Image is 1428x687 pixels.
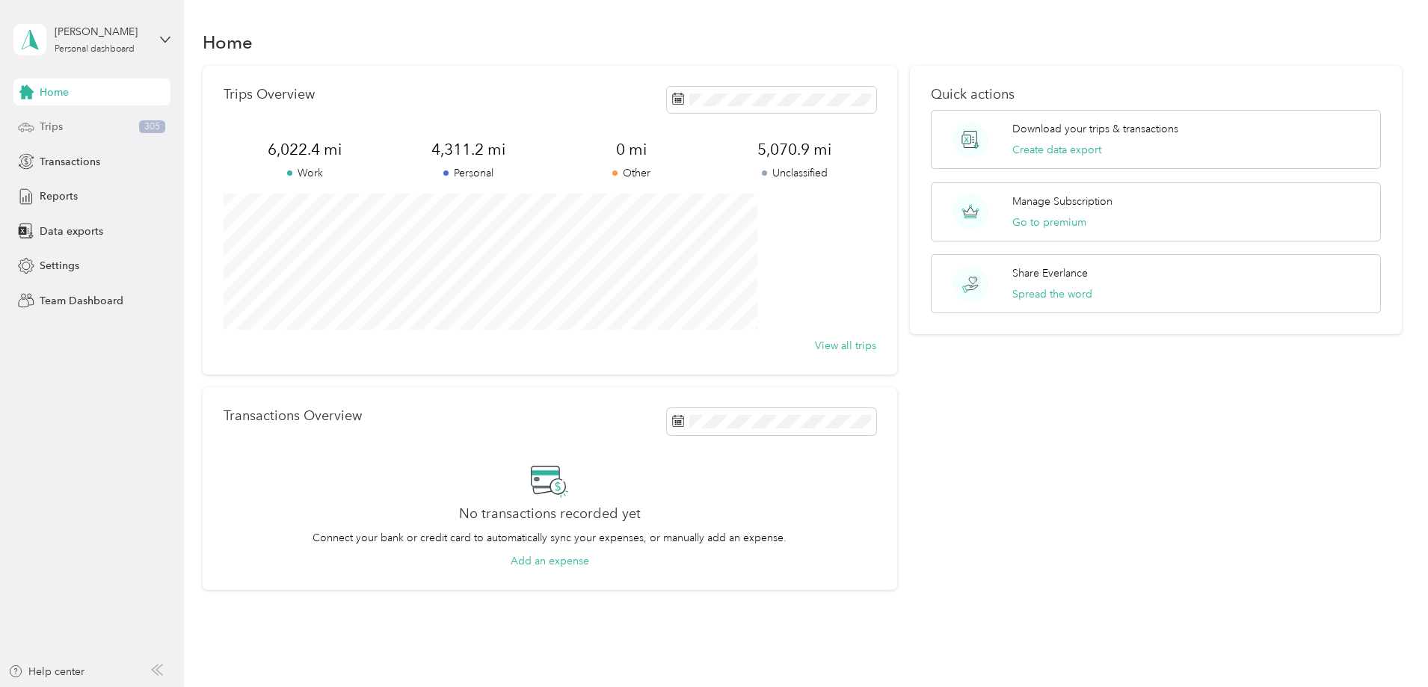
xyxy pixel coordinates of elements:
[550,165,713,181] p: Other
[55,45,135,54] div: Personal dashboard
[550,139,713,160] span: 0 mi
[1012,121,1178,137] p: Download your trips & transactions
[224,139,387,160] span: 6,022.4 mi
[40,224,103,239] span: Data exports
[815,338,876,354] button: View all trips
[40,188,78,204] span: Reports
[511,553,589,569] button: Add an expense
[1012,215,1086,230] button: Go to premium
[713,165,875,181] p: Unclassified
[8,664,84,680] button: Help center
[224,165,387,181] p: Work
[40,84,69,100] span: Home
[713,139,875,160] span: 5,070.9 mi
[40,258,79,274] span: Settings
[387,165,550,181] p: Personal
[55,24,148,40] div: [PERSON_NAME]
[40,293,123,309] span: Team Dashboard
[313,530,787,546] p: Connect your bank or credit card to automatically sync your expenses, or manually add an expense.
[1012,265,1088,281] p: Share Everlance
[224,87,315,102] p: Trips Overview
[40,154,100,170] span: Transactions
[1012,142,1101,158] button: Create data export
[203,34,253,50] h1: Home
[931,87,1381,102] p: Quick actions
[387,139,550,160] span: 4,311.2 mi
[1012,194,1112,209] p: Manage Subscription
[1012,286,1092,302] button: Spread the word
[40,119,63,135] span: Trips
[1344,603,1428,687] iframe: Everlance-gr Chat Button Frame
[224,408,362,424] p: Transactions Overview
[459,506,641,522] h2: No transactions recorded yet
[139,120,165,134] span: 305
